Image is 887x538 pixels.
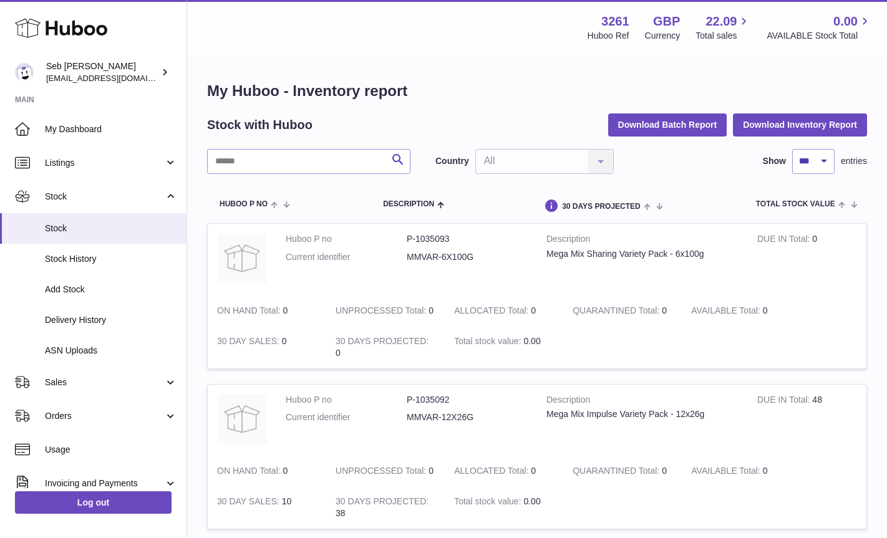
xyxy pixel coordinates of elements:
a: 22.09 Total sales [696,13,751,42]
strong: QUARANTINED Total [573,466,662,479]
strong: 30 DAY SALES [217,336,282,349]
strong: 30 DAYS PROJECTED [336,496,429,509]
div: Seb [PERSON_NAME] [46,60,158,84]
span: Orders [45,410,164,422]
strong: UNPROCESSED Total [336,305,429,319]
button: Download Batch Report [608,113,727,136]
dd: MMVAR-12X26G [407,411,528,423]
strong: Total stock value [454,336,523,349]
td: 0 [445,456,563,486]
td: 0 [682,456,800,486]
td: 0 [326,295,445,326]
span: [EMAIL_ADDRESS][DOMAIN_NAME] [46,73,183,83]
strong: AVAILABLE Total [691,305,762,319]
span: Sales [45,377,164,388]
span: Add Stock [45,284,177,295]
strong: Description [546,394,739,409]
td: 38 [326,486,445,529]
td: 0 [748,224,866,295]
td: 0 [326,456,445,486]
span: 22.09 [705,13,737,30]
span: Invoicing and Payments [45,478,164,489]
strong: Total stock value [454,496,523,509]
img: product image [217,394,267,444]
td: 0 [208,295,326,326]
a: Log out [15,491,172,514]
strong: GBP [653,13,680,30]
dt: Current identifier [286,251,407,263]
span: ASN Uploads [45,345,177,357]
dt: Huboo P no [286,394,407,406]
span: 0.00 [833,13,858,30]
span: 0.00 [523,496,540,506]
h2: Stock with Huboo [207,117,313,133]
dt: Current identifier [286,411,407,423]
a: 0.00 AVAILABLE Stock Total [767,13,872,42]
span: Stock [45,223,177,234]
span: Total sales [696,30,751,42]
span: 0 [662,466,667,476]
span: 0.00 [523,336,540,346]
label: Show [763,155,786,167]
strong: 30 DAYS PROJECTED [336,336,429,349]
strong: ALLOCATED Total [454,466,531,479]
span: entries [841,155,867,167]
td: 0 [445,295,563,326]
span: Huboo P no [220,200,268,208]
td: 10 [208,486,326,529]
label: Country [435,155,469,167]
strong: 3261 [601,13,629,30]
span: My Dashboard [45,123,177,135]
dd: MMVAR-6X100G [407,251,528,263]
td: 48 [748,385,866,456]
strong: UNPROCESSED Total [336,466,429,479]
span: Stock [45,191,164,203]
div: Huboo Ref [588,30,629,42]
td: 0 [682,295,800,326]
span: Listings [45,157,164,169]
td: 0 [326,326,445,368]
div: Mega Mix Sharing Variety Pack - 6x100g [546,248,739,260]
dd: P-1035093 [407,233,528,245]
strong: QUARANTINED Total [573,305,662,319]
img: ecom@bravefoods.co.uk [15,63,34,82]
span: Description [383,200,434,208]
dt: Huboo P no [286,233,407,245]
strong: 30 DAY SALES [217,496,282,509]
strong: ALLOCATED Total [454,305,531,319]
td: 0 [208,456,326,486]
div: Currency [645,30,681,42]
span: AVAILABLE Stock Total [767,30,872,42]
span: Total stock value [756,200,835,208]
strong: ON HAND Total [217,305,283,319]
span: Usage [45,444,177,456]
strong: DUE IN Total [757,234,812,247]
button: Download Inventory Report [733,113,867,136]
strong: Description [546,233,739,248]
strong: ON HAND Total [217,466,283,479]
div: Mega Mix Impulse Variety Pack - 12x26g [546,408,739,420]
img: product image [217,233,267,283]
h1: My Huboo - Inventory report [207,81,867,101]
span: 0 [662,305,667,315]
strong: AVAILABLE Total [691,466,762,479]
span: 30 DAYS PROJECTED [562,203,641,211]
td: 0 [208,326,326,368]
span: Delivery History [45,314,177,326]
strong: DUE IN Total [757,395,812,408]
dd: P-1035092 [407,394,528,406]
span: Stock History [45,253,177,265]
